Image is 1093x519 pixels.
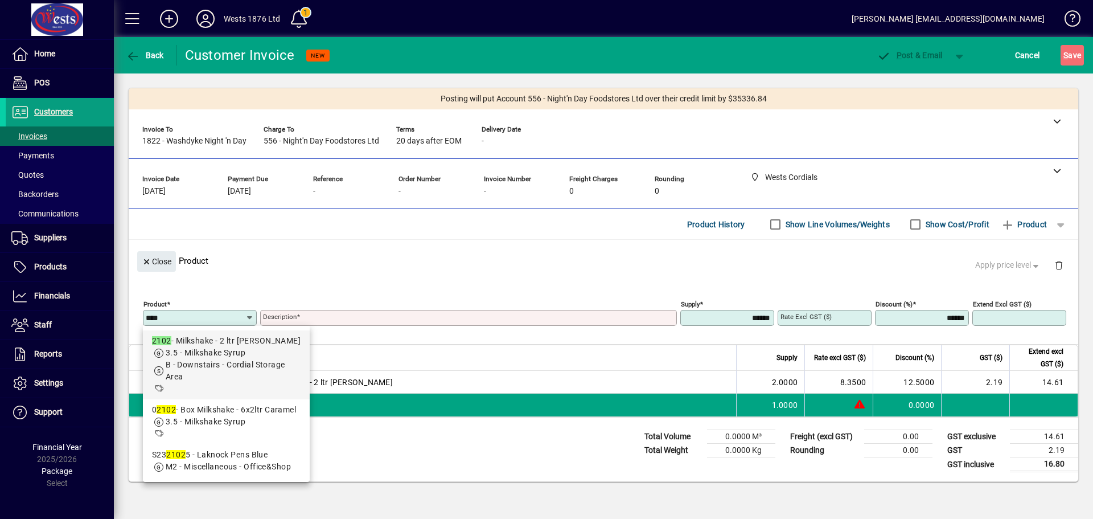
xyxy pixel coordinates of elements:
[895,352,934,364] span: Discount (%)
[484,187,486,196] span: -
[923,219,989,230] label: Show Cost/Profit
[784,444,864,457] td: Rounding
[34,378,63,387] span: Settings
[6,311,114,340] a: Staff
[263,326,668,338] mat-error: Required
[864,444,932,457] td: 0.00
[6,185,114,204] a: Backorders
[264,137,379,146] span: 556 - Night'n Day Foodstores Ltd
[137,251,176,272] button: Close
[6,340,114,369] a: Reports
[6,282,114,310] a: Financials
[1056,2,1079,39] a: Knowledge Base
[11,190,59,199] span: Backorders
[34,78,50,87] span: POS
[6,204,114,223] a: Communications
[1045,260,1073,270] app-page-header-button: Delete
[396,137,462,146] span: 20 days after EOM
[311,52,325,59] span: NEW
[34,107,73,116] span: Customers
[941,371,1009,394] td: 2.19
[681,300,700,308] mat-label: Supply
[6,40,114,68] a: Home
[812,377,866,388] div: 8.3500
[134,256,179,266] app-page-header-button: Close
[1063,51,1068,60] span: S
[687,215,745,234] span: Product History
[482,137,484,146] span: -
[1063,46,1081,64] span: ave
[143,330,310,399] mat-option: 2102 - Milkshake - 2 ltr Caramel
[1017,345,1063,370] span: Extend excl GST ($)
[187,9,224,29] button: Profile
[1012,45,1043,66] button: Cancel
[142,137,246,146] span: 1822 - Washdyke Night 'n Day
[780,313,832,321] mat-label: Rate excl GST ($)
[6,69,114,97] a: POS
[6,398,114,427] a: Support
[772,377,798,388] span: 2.0000
[6,369,114,398] a: Settings
[152,404,301,416] div: 0 - Box Milkshake - 6x2ltr Caramel
[143,399,310,444] mat-option: 02102 - Box Milkshake - 6x2ltr Caramel
[877,51,943,60] span: ost & Email
[975,259,1041,271] span: Apply price level
[6,165,114,185] a: Quotes
[42,467,72,476] span: Package
[1009,371,1078,394] td: 14.61
[166,417,245,426] span: 3.5 - Milkshake Syrup
[143,300,167,308] mat-label: Product
[6,146,114,165] a: Payments
[313,187,315,196] span: -
[639,430,707,444] td: Total Volume
[142,252,171,271] span: Close
[34,320,52,329] span: Staff
[224,10,280,28] div: Wests 1876 Ltd
[1045,251,1073,279] button: Delete
[6,126,114,146] a: Invoices
[6,224,114,252] a: Suppliers
[1010,430,1078,444] td: 14.61
[683,214,750,235] button: Product History
[1010,444,1078,457] td: 2.19
[166,348,245,357] span: 3.5 - Milkshake Syrup
[897,51,902,60] span: P
[271,377,393,388] span: Milkshake - 2 ltr [PERSON_NAME]
[228,187,251,196] span: [DATE]
[776,352,798,364] span: Supply
[707,430,775,444] td: 0.0000 M³
[784,430,864,444] td: Freight (excl GST)
[11,209,79,218] span: Communications
[942,457,1010,472] td: GST inclusive
[123,45,167,66] button: Back
[814,352,866,364] span: Rate excl GST ($)
[152,449,301,461] div: S23 5 - Laknock Pens Blue
[152,336,171,345] em: 2102
[166,360,285,381] span: B - Downstairs - Cordial Storage Area
[114,45,176,66] app-page-header-button: Back
[772,399,798,411] span: 1.0000
[871,45,948,66] button: Post & Email
[398,187,401,196] span: -
[852,10,1045,28] div: [PERSON_NAME] [EMAIL_ADDRESS][DOMAIN_NAME]
[707,444,775,457] td: 0.0000 Kg
[166,462,291,471] span: M2 - Miscellaneous - Office&Shop
[980,352,1002,364] span: GST ($)
[1010,457,1078,472] td: 16.80
[34,49,55,58] span: Home
[1015,46,1040,64] span: Cancel
[6,253,114,281] a: Products
[11,151,54,160] span: Payments
[942,430,1010,444] td: GST exclusive
[1061,45,1084,66] button: Save
[441,93,767,105] span: Posting will put Account 556 - Night'n Day Foodstores Ltd over their credit limit by $35336.84
[873,394,941,416] td: 0.0000
[783,219,890,230] label: Show Line Volumes/Weights
[569,187,574,196] span: 0
[34,291,70,300] span: Financials
[11,170,44,179] span: Quotes
[639,444,707,457] td: Total Weight
[973,300,1032,308] mat-label: Extend excl GST ($)
[864,430,932,444] td: 0.00
[129,240,1078,281] div: Product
